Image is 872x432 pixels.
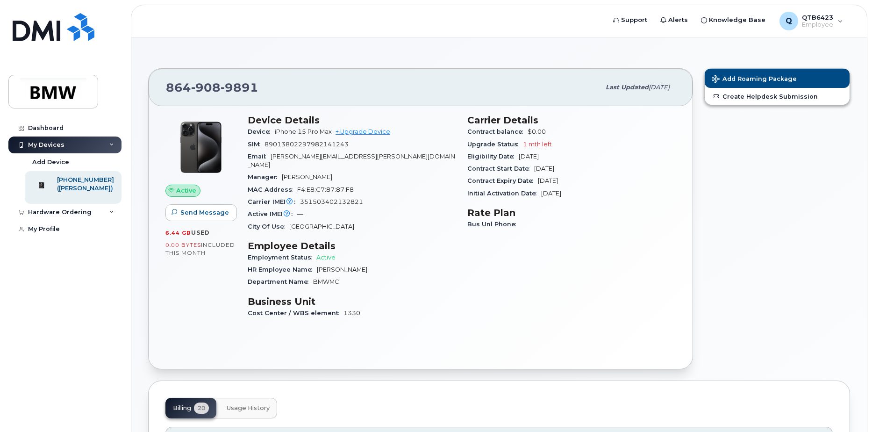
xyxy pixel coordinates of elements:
[336,128,390,135] a: + Upgrade Device
[248,153,271,160] span: Email
[297,186,354,193] span: F4:E8:C7:87:87:F8
[264,141,349,148] span: 89013802297982141243
[467,190,541,197] span: Initial Activation Date
[289,223,354,230] span: [GEOGRAPHIC_DATA]
[191,80,221,94] span: 908
[467,165,534,172] span: Contract Start Date
[649,84,670,91] span: [DATE]
[248,278,313,285] span: Department Name
[712,75,797,84] span: Add Roaming Package
[166,80,258,94] span: 864
[282,173,332,180] span: [PERSON_NAME]
[467,128,528,135] span: Contract balance
[831,391,865,425] iframe: Messenger Launcher
[248,198,300,205] span: Carrier IMEI
[705,88,850,105] a: Create Helpdesk Submission
[248,115,456,126] h3: Device Details
[248,254,316,261] span: Employment Status
[221,80,258,94] span: 9891
[300,198,363,205] span: 351503402132821
[165,230,191,236] span: 6.44 GB
[248,173,282,180] span: Manager
[534,165,554,172] span: [DATE]
[343,310,360,317] span: 1330
[227,404,270,412] span: Usage History
[165,242,201,248] span: 0.00 Bytes
[467,115,676,126] h3: Carrier Details
[248,296,456,307] h3: Business Unit
[519,153,539,160] span: [DATE]
[541,190,561,197] span: [DATE]
[467,177,538,184] span: Contract Expiry Date
[316,254,336,261] span: Active
[248,186,297,193] span: MAC Address
[467,153,519,160] span: Eligibility Date
[191,229,210,236] span: used
[248,210,297,217] span: Active IMEI
[248,223,289,230] span: City Of Use
[317,266,367,273] span: [PERSON_NAME]
[176,186,196,195] span: Active
[248,310,343,317] span: Cost Center / WBS element
[297,210,303,217] span: —
[165,204,237,221] button: Send Message
[313,278,339,285] span: BMWMC
[528,128,546,135] span: $0.00
[705,69,850,88] button: Add Roaming Package
[467,221,521,228] span: Bus Unl Phone
[467,141,523,148] span: Upgrade Status
[275,128,332,135] span: iPhone 15 Pro Max
[180,208,229,217] span: Send Message
[248,240,456,252] h3: Employee Details
[248,153,455,168] span: [PERSON_NAME][EMAIL_ADDRESS][PERSON_NAME][DOMAIN_NAME]
[173,119,229,175] img: iPhone_15_Pro_Black.png
[523,141,552,148] span: 1 mth left
[606,84,649,91] span: Last updated
[467,207,676,218] h3: Rate Plan
[248,128,275,135] span: Device
[538,177,558,184] span: [DATE]
[248,266,317,273] span: HR Employee Name
[248,141,264,148] span: SIM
